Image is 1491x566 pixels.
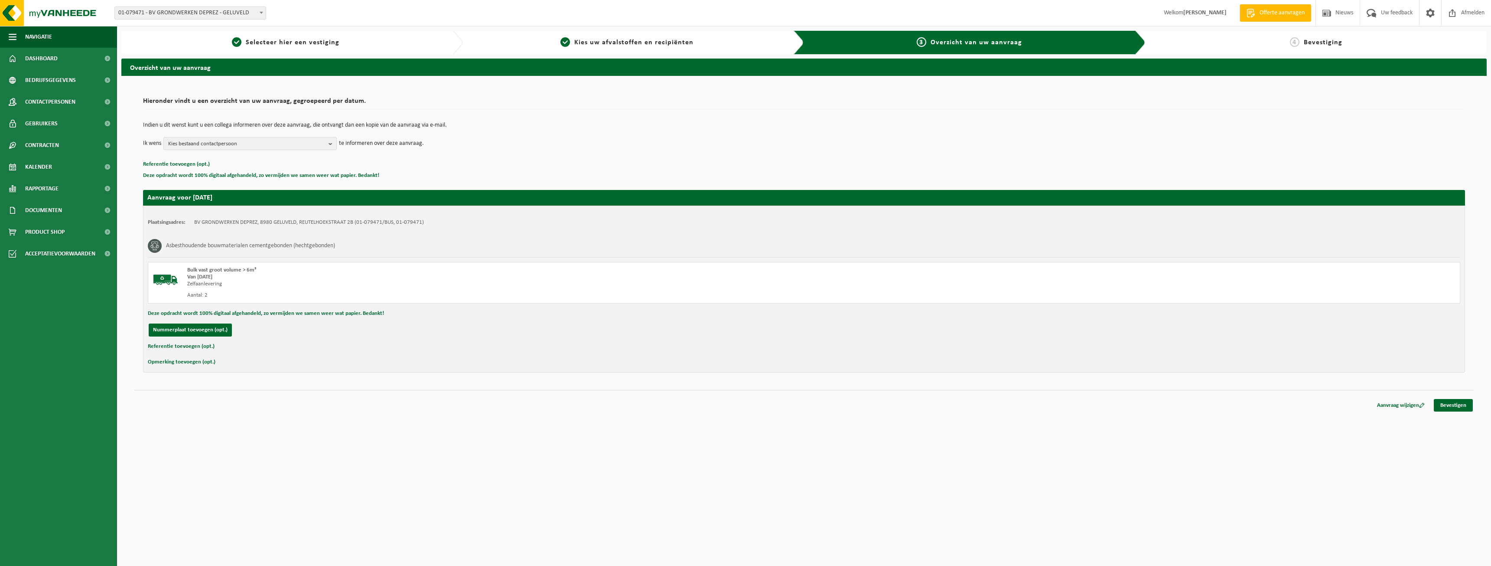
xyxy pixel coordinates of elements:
button: Kies bestaand contactpersoon [163,137,337,150]
a: 1Selecteer hier een vestiging [126,37,446,48]
a: Offerte aanvragen [1240,4,1311,22]
span: 1 [232,37,241,47]
button: Referentie toevoegen (opt.) [148,341,215,352]
p: Ik wens [143,137,161,150]
span: Contactpersonen [25,91,75,113]
span: 01-079471 - BV GRONDWERKEN DEPREZ - GELUVELD [115,7,266,19]
span: Rapportage [25,178,59,200]
button: Referentie toevoegen (opt.) [143,159,210,170]
span: Navigatie [25,26,52,48]
button: Nummerplaat toevoegen (opt.) [149,324,232,337]
strong: [PERSON_NAME] [1183,10,1227,16]
span: Bedrijfsgegevens [25,69,76,91]
a: Aanvraag wijzigen [1371,399,1431,412]
p: te informeren over deze aanvraag. [339,137,424,150]
strong: Plaatsingsadres: [148,219,186,225]
span: 3 [917,37,926,47]
strong: Aanvraag voor [DATE] [147,194,212,201]
span: Kies bestaand contactpersoon [168,137,325,150]
button: Deze opdracht wordt 100% digitaal afgehandeld, zo vermijden we samen weer wat papier. Bedankt! [148,308,384,319]
div: Zelfaanlevering [187,281,839,288]
span: Gebruikers [25,113,58,134]
span: Kies uw afvalstoffen en recipiënten [574,39,693,46]
span: Dashboard [25,48,58,69]
span: Offerte aanvragen [1257,9,1307,17]
span: 2 [560,37,570,47]
strong: Van [DATE] [187,274,212,280]
span: Bevestiging [1304,39,1342,46]
h2: Overzicht van uw aanvraag [121,59,1487,75]
span: Contracten [25,134,59,156]
span: Kalender [25,156,52,178]
h3: Asbesthoudende bouwmaterialen cementgebonden (hechtgebonden) [166,239,335,253]
span: 4 [1290,37,1299,47]
h2: Hieronder vindt u een overzicht van uw aanvraag, gegroepeerd per datum. [143,98,1465,109]
td: BV GRONDWERKEN DEPREZ, 8980 GELUVELD, REUTELHOEKSTRAAT 2B (01-079471/BUS, 01-079471) [194,219,424,226]
img: BL-SO-LV.png [153,267,179,293]
div: Aantal: 2 [187,292,839,299]
span: 01-079471 - BV GRONDWERKEN DEPREZ - GELUVELD [114,7,266,20]
p: Indien u dit wenst kunt u een collega informeren over deze aanvraag, die ontvangt dan een kopie v... [143,122,1465,128]
span: Selecteer hier een vestiging [246,39,339,46]
span: Product Shop [25,221,65,243]
span: Acceptatievoorwaarden [25,243,95,265]
a: Bevestigen [1434,399,1473,412]
span: Overzicht van uw aanvraag [931,39,1022,46]
a: 2Kies uw afvalstoffen en recipiënten [467,37,787,48]
span: Bulk vast groot volume > 6m³ [187,267,256,273]
button: Deze opdracht wordt 100% digitaal afgehandeld, zo vermijden we samen weer wat papier. Bedankt! [143,170,379,181]
span: Documenten [25,200,62,221]
button: Opmerking toevoegen (opt.) [148,357,215,368]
